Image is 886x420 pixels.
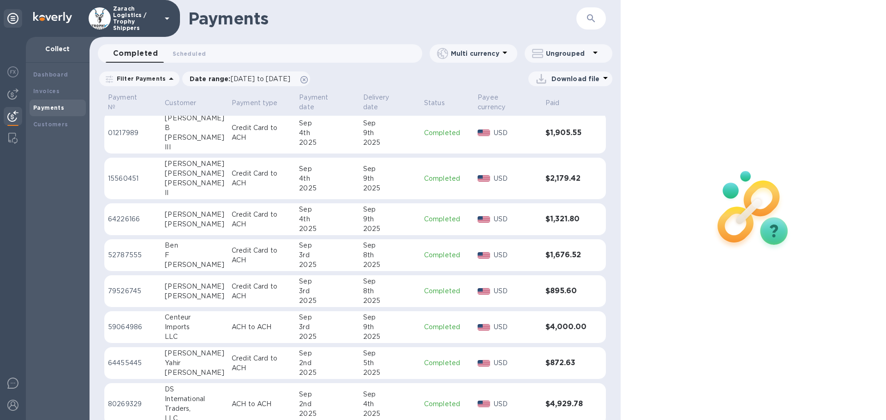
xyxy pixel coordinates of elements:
div: Sep [363,205,417,214]
div: Sep [299,241,355,250]
div: Sep [299,277,355,286]
div: 5th [363,358,417,368]
p: USD [494,286,538,296]
div: 2025 [363,183,417,193]
p: Zarach Logistics / Trophy Shippers [113,6,159,31]
div: 2025 [363,332,417,342]
div: [PERSON_NAME] [165,169,224,178]
div: Centeur [165,313,224,322]
div: Sep [363,390,417,399]
div: 2025 [363,224,417,234]
div: 2025 [299,368,355,378]
div: [PERSON_NAME] [165,349,224,358]
p: Customer [165,98,196,108]
p: 59064986 [108,322,157,332]
div: Imports [165,322,224,332]
img: USD [478,252,490,259]
p: Completed [424,250,470,260]
div: 2025 [363,409,417,419]
div: [PERSON_NAME] [165,133,224,142]
div: 2025 [299,332,355,342]
p: Completed [424,399,470,409]
div: 4th [299,214,355,224]
div: 2025 [299,260,355,270]
div: Ben [165,241,224,250]
div: B [165,123,224,133]
p: Paid [545,98,560,108]
p: Filter Payments [113,75,166,83]
span: Completed [113,47,158,60]
img: USD [478,216,490,223]
p: Completed [424,174,470,183]
div: 2nd [299,358,355,368]
p: Download file [551,74,600,83]
p: Payment № [108,93,145,112]
b: Dashboard [33,71,68,78]
div: Yahir [165,358,224,368]
div: 9th [363,128,417,138]
div: [PERSON_NAME] [165,368,224,378]
p: Payment type [232,98,278,108]
p: USD [494,399,538,409]
div: [PERSON_NAME] [165,113,224,123]
p: Credit Card to ACH [232,210,292,229]
span: Scheduled [173,49,206,59]
p: USD [494,358,538,368]
h3: $1,905.55 [545,129,587,137]
div: 2025 [363,368,417,378]
div: 4th [363,399,417,409]
p: Completed [424,214,470,224]
div: Sep [299,349,355,358]
div: Date range:[DATE] to [DATE] [182,71,310,86]
img: Foreign exchange [7,66,18,77]
h3: $4,929.78 [545,400,587,408]
span: Customer [165,98,208,108]
div: Sep [299,164,355,174]
p: Collect [33,44,82,53]
span: Payment date [299,93,355,112]
p: USD [494,128,538,138]
p: Completed [424,358,470,368]
b: Invoices [33,88,60,95]
h3: $1,676.52 [545,251,587,260]
img: USD [478,288,490,295]
div: [PERSON_NAME] [165,260,224,270]
div: [PERSON_NAME] [165,210,224,219]
p: 64226166 [108,214,157,224]
img: Logo [33,12,72,23]
div: Sep [363,118,417,128]
div: 2025 [299,409,355,419]
p: Completed [424,286,470,296]
h3: $1,321.80 [545,215,587,224]
p: Credit Card to ACH [232,282,292,301]
h3: $872.63 [545,359,587,367]
h3: $2,179.42 [545,174,587,183]
div: 2025 [299,183,355,193]
span: Paid [545,98,572,108]
div: Unpin categories [4,9,22,28]
p: Completed [424,128,470,138]
div: Sep [363,241,417,250]
div: DS [165,385,224,394]
div: 8th [363,250,417,260]
div: 2nd [299,399,355,409]
p: Credit Card to ACH [232,169,292,188]
p: USD [494,250,538,260]
div: Sep [299,118,355,128]
div: 2025 [363,260,417,270]
div: 3rd [299,250,355,260]
p: Credit Card to ACH [232,354,292,373]
div: 4th [299,174,355,183]
p: USD [494,322,538,332]
div: LLC [165,332,224,342]
div: Sep [299,313,355,322]
span: Payment type [232,98,290,108]
p: 79526745 [108,286,157,296]
p: Credit Card to ACH [232,246,292,265]
p: Delivery date [363,93,405,112]
div: Sep [299,390,355,399]
p: Ungrouped [546,49,590,58]
div: 9th [363,322,417,332]
h3: $895.60 [545,287,587,296]
b: Customers [33,121,68,128]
